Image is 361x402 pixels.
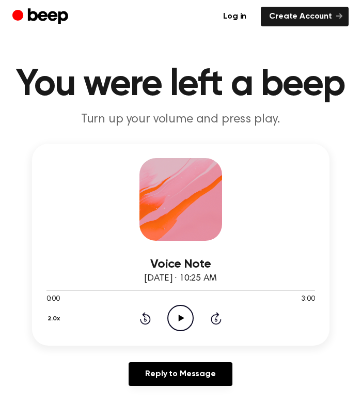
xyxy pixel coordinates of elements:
[144,274,216,283] span: [DATE] · 10:25 AM
[12,66,349,103] h1: You were left a beep
[46,257,315,271] h3: Voice Note
[12,7,71,27] a: Beep
[215,7,255,26] a: Log in
[129,362,232,386] a: Reply to Message
[46,294,60,305] span: 0:00
[46,310,64,328] button: 2.0x
[301,294,315,305] span: 3:00
[12,112,349,127] p: Turn up your volume and press play.
[261,7,349,26] a: Create Account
